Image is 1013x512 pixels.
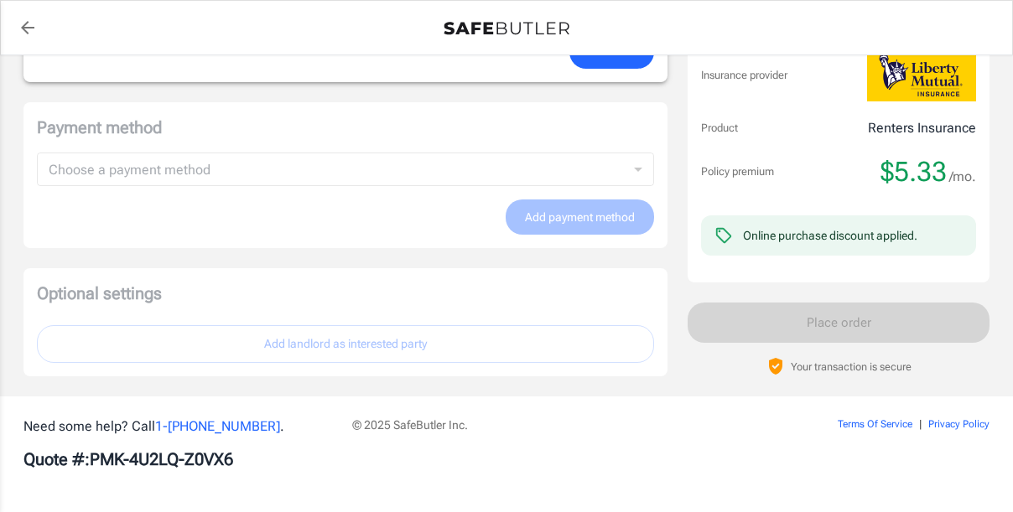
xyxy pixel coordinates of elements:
b: Quote #: PMK-4U2LQ-Z0VX6 [23,449,233,469]
p: Insurance provider [701,67,787,84]
p: Renters Insurance [868,118,976,138]
p: Product [701,120,738,137]
a: Terms Of Service [838,418,912,430]
div: Online purchase discount applied. [743,227,917,244]
a: Privacy Policy [928,418,990,430]
span: /mo. [949,165,976,189]
img: Liberty Mutual [867,49,976,101]
span: $5.33 [881,155,947,189]
p: Need some help? Call . [23,416,332,437]
p: © 2025 SafeButler Inc. [352,416,743,433]
a: 1-[PHONE_NUMBER] [155,418,280,434]
span: | [919,418,922,430]
a: back to quotes [11,11,44,44]
img: Back to quotes [444,22,569,35]
p: Your transaction is secure [791,358,912,374]
p: Policy premium [701,163,774,180]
